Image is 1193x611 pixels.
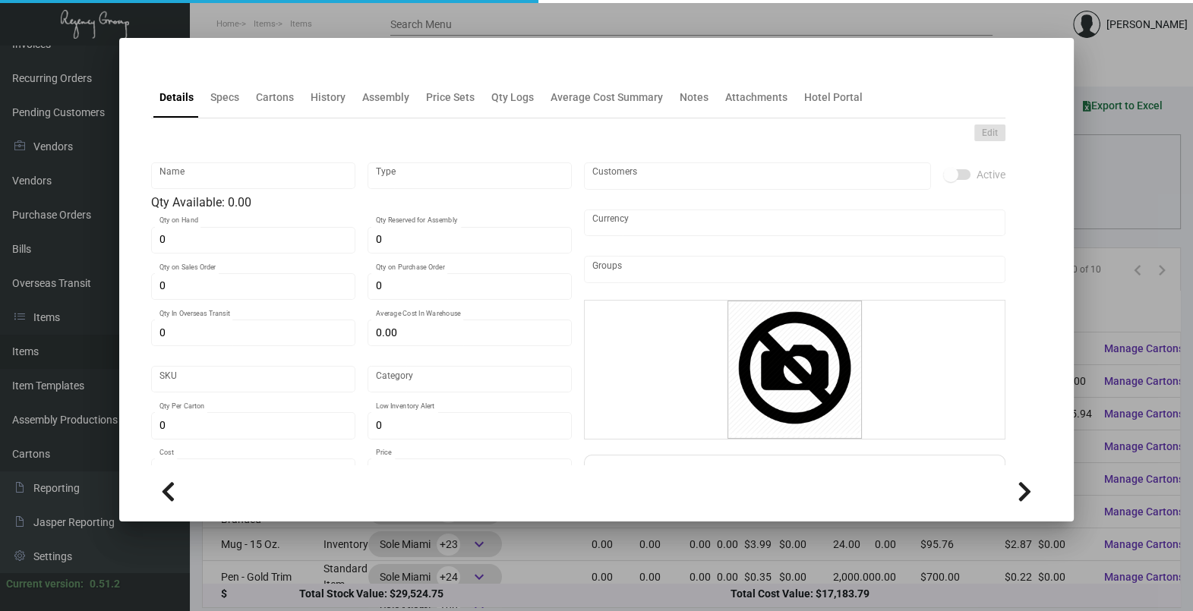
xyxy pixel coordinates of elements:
div: Hotel Portal [804,90,863,106]
div: Qty Logs [491,90,534,106]
div: Attachments [725,90,787,106]
span: Edit [982,127,998,140]
input: Add new.. [592,170,923,182]
input: Add new.. [592,263,997,276]
div: Average Cost Summary [551,90,663,106]
div: 0.51.2 [90,576,120,592]
span: Active [977,165,1005,184]
div: Specs [210,90,239,106]
div: Current version: [6,576,84,592]
div: Qty Available: 0.00 [151,194,572,212]
div: Assembly [362,90,409,106]
div: History [311,90,346,106]
div: Cartons [256,90,294,106]
div: Notes [680,90,709,106]
div: Details [159,90,194,106]
div: Price Sets [426,90,475,106]
button: Edit [974,124,1005,141]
